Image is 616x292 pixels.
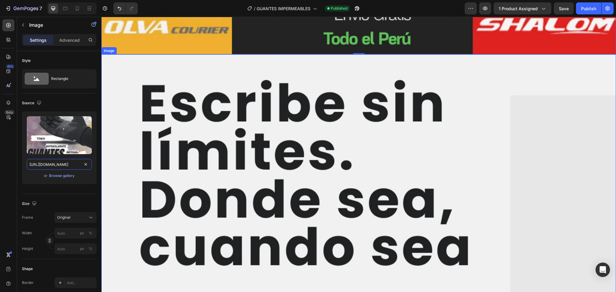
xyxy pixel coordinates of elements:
button: Save [554,2,574,14]
div: % [89,246,92,251]
div: Style [22,58,31,63]
span: or [44,172,48,179]
label: Frame [22,215,33,220]
div: Publish [581,5,596,12]
label: Width [22,230,32,236]
button: Original [54,212,97,223]
div: Border [22,280,34,285]
p: Settings [30,37,47,43]
img: preview-image [27,116,92,154]
input: https://example.com/image.jpg [27,159,92,170]
span: Published [331,6,347,11]
span: GUANTES IMPERMEABLES [257,5,310,12]
div: px [80,230,84,236]
button: % [79,230,86,237]
button: 7 [2,2,45,14]
button: px [87,230,94,237]
div: Undo/Redo [113,2,138,14]
div: Shape [22,266,33,272]
button: % [79,245,86,252]
p: 7 [39,5,42,12]
iframe: Design area [101,17,616,292]
span: / [254,5,255,12]
button: 1 product assigned [494,2,551,14]
button: px [87,245,94,252]
button: Publish [576,2,601,14]
p: Advanced [59,37,80,43]
div: Source [22,99,43,107]
div: 450 [6,64,14,69]
div: Add... [67,280,95,286]
div: Beta [5,110,14,115]
div: Open Intercom Messenger [596,263,610,277]
span: 1 product assigned [499,5,538,12]
label: Height [22,246,33,251]
button: Browse gallery [49,173,75,179]
input: px% [54,228,97,239]
span: Original [57,215,70,220]
div: px [80,246,84,251]
input: px% [54,243,97,254]
p: Image [29,21,80,29]
span: Save [559,6,569,11]
div: % [89,230,92,236]
div: Size [22,200,38,208]
div: Rectangle [51,72,88,86]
